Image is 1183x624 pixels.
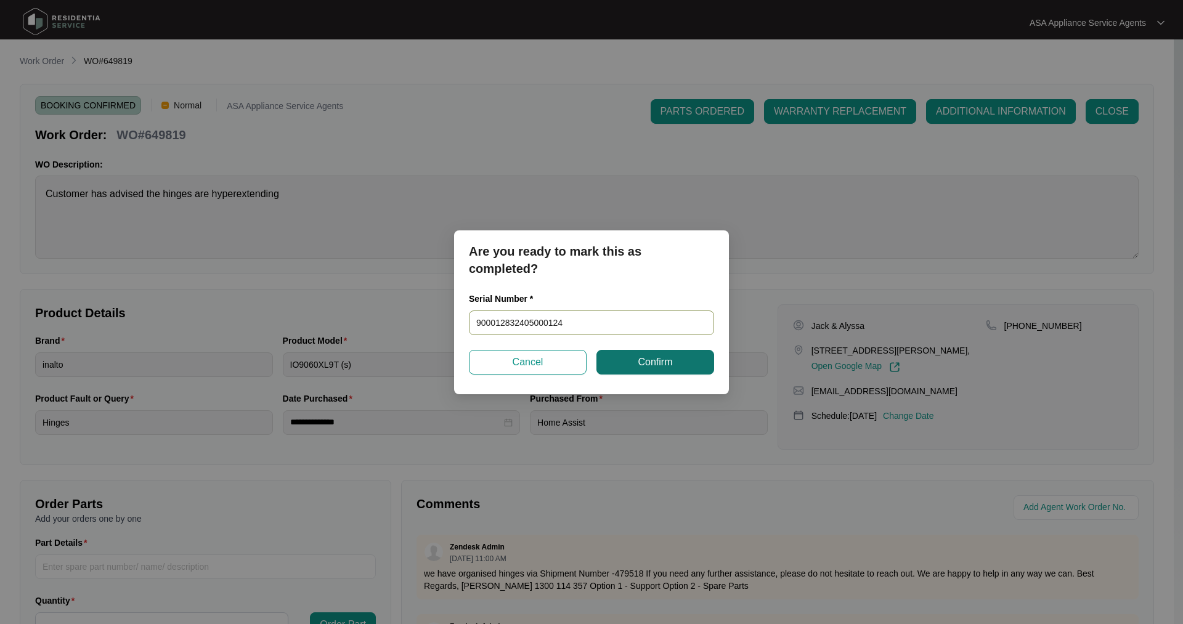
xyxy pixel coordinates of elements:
p: completed? [469,260,714,277]
span: Cancel [513,355,543,370]
button: Confirm [596,350,714,375]
span: Confirm [638,355,672,370]
button: Cancel [469,350,587,375]
label: Serial Number * [469,293,542,305]
p: Are you ready to mark this as [469,243,714,260]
